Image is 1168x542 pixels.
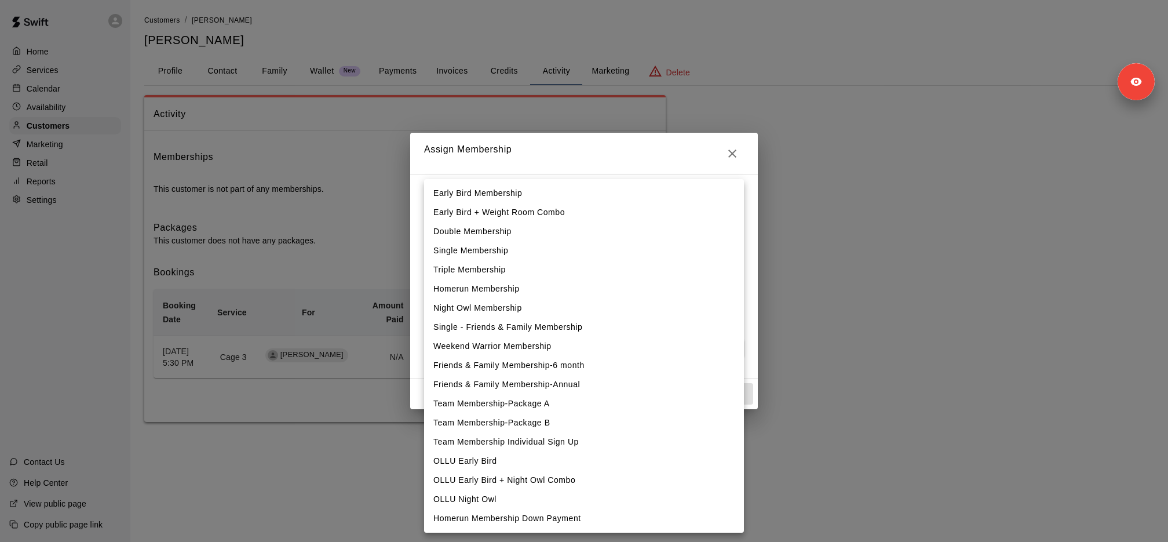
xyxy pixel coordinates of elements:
[424,318,744,337] li: Single - Friends & Family Membership
[424,260,744,279] li: Triple Membership
[424,222,744,241] li: Double Membership
[424,375,744,394] li: Friends & Family Membership-Annual
[424,394,744,413] li: Team Membership-Package A
[424,452,744,471] li: OLLU Early Bird
[424,203,744,222] li: Early Bird + Weight Room Combo
[424,299,744,318] li: Night Owl Membership
[424,184,744,203] li: Early Bird Membership
[424,337,744,356] li: Weekend Warrior Membership
[424,471,744,490] li: OLLU Early Bird + Night Owl Combo
[424,279,744,299] li: Homerun Membership
[424,356,744,375] li: Friends & Family Membership-6 month
[424,432,744,452] li: Team Membership Individual Sign Up
[424,241,744,260] li: Single Membership
[424,413,744,432] li: Team Membership-Package B
[424,509,744,528] li: Homerun Membership Down Payment
[424,490,744,509] li: OLLU Night Owl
